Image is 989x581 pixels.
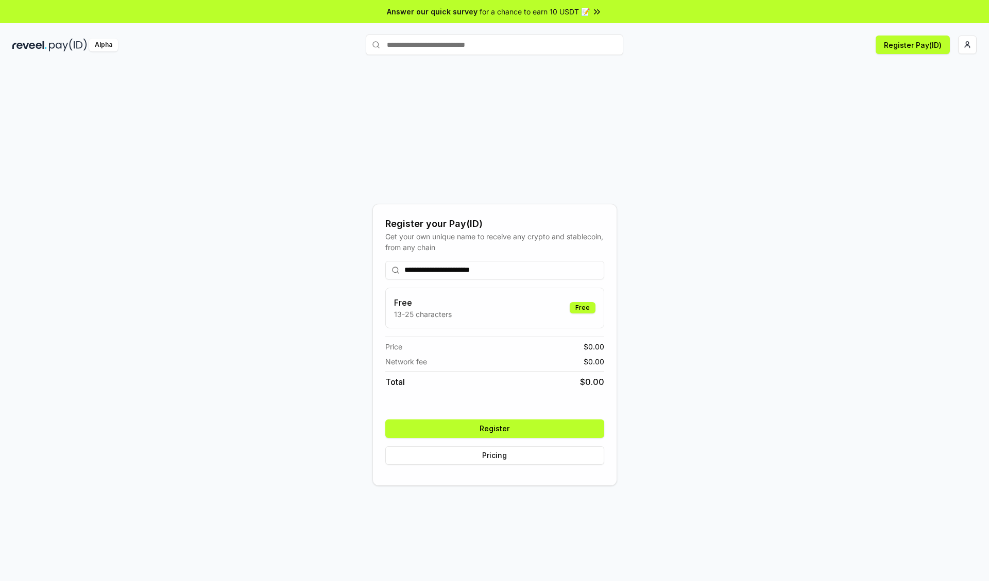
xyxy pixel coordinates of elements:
[385,376,405,388] span: Total
[385,217,604,231] div: Register your Pay(ID)
[584,341,604,352] span: $ 0.00
[385,419,604,438] button: Register
[385,341,402,352] span: Price
[394,296,452,309] h3: Free
[394,309,452,320] p: 13-25 characters
[385,356,427,367] span: Network fee
[580,376,604,388] span: $ 0.00
[49,39,87,51] img: pay_id
[584,356,604,367] span: $ 0.00
[387,6,478,17] span: Answer our quick survey
[876,36,950,54] button: Register Pay(ID)
[480,6,590,17] span: for a chance to earn 10 USDT 📝
[12,39,47,51] img: reveel_dark
[385,231,604,253] div: Get your own unique name to receive any crypto and stablecoin, from any chain
[570,302,595,313] div: Free
[385,446,604,465] button: Pricing
[89,39,118,51] div: Alpha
